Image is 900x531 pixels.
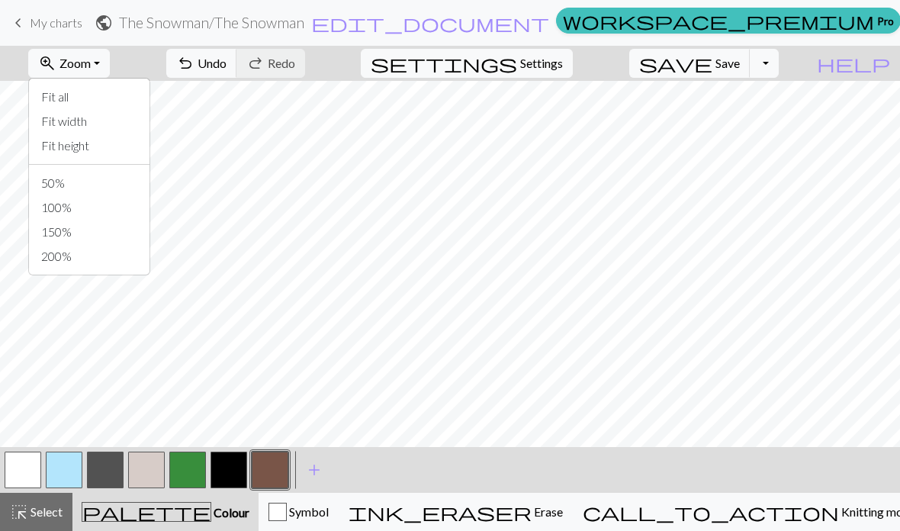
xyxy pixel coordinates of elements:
span: My charts [30,15,82,30]
span: settings [371,53,517,74]
span: Select [28,504,63,519]
button: Fit all [29,85,149,109]
button: Fit width [29,109,149,134]
span: Erase [532,504,563,519]
span: workspace_premium [563,10,874,31]
button: Save [629,49,751,78]
span: zoom_in [38,53,56,74]
span: Undo [198,56,227,70]
span: public [95,12,113,34]
span: Colour [211,505,249,520]
button: 200% [29,244,149,269]
span: edit_document [311,12,549,34]
button: Undo [166,49,237,78]
h2: The Snowman / The Snowman [119,14,304,31]
button: 50% [29,171,149,195]
span: palette [82,501,211,523]
span: Settings [520,54,563,72]
span: save [639,53,712,74]
span: call_to_action [583,501,839,523]
span: add [305,459,323,481]
button: Symbol [259,493,339,531]
button: 100% [29,195,149,220]
span: Save [715,56,740,70]
span: ink_eraser [349,501,532,523]
span: Zoom [59,56,91,70]
button: Fit height [29,134,149,158]
button: Erase [339,493,573,531]
button: Colour [72,493,259,531]
span: help [817,53,890,74]
button: Zoom [28,49,110,78]
span: undo [176,53,194,74]
span: Symbol [287,504,329,519]
i: Settings [371,54,517,72]
button: SettingsSettings [361,49,573,78]
span: keyboard_arrow_left [9,12,27,34]
span: highlight_alt [10,501,28,523]
a: My charts [9,10,82,36]
button: 150% [29,220,149,244]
